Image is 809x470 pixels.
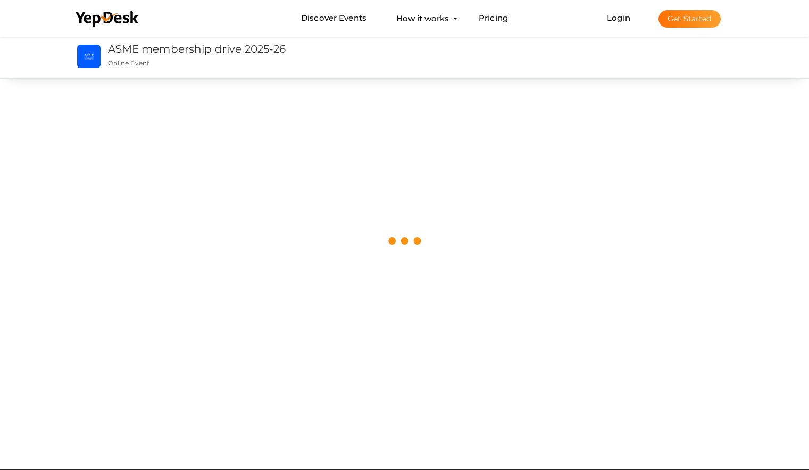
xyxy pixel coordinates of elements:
a: Pricing [479,9,508,28]
img: loading.svg [386,222,423,259]
button: Get Started [658,10,721,28]
a: Discover Events [301,9,366,28]
button: How it works [393,9,452,28]
a: Login [607,13,630,23]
